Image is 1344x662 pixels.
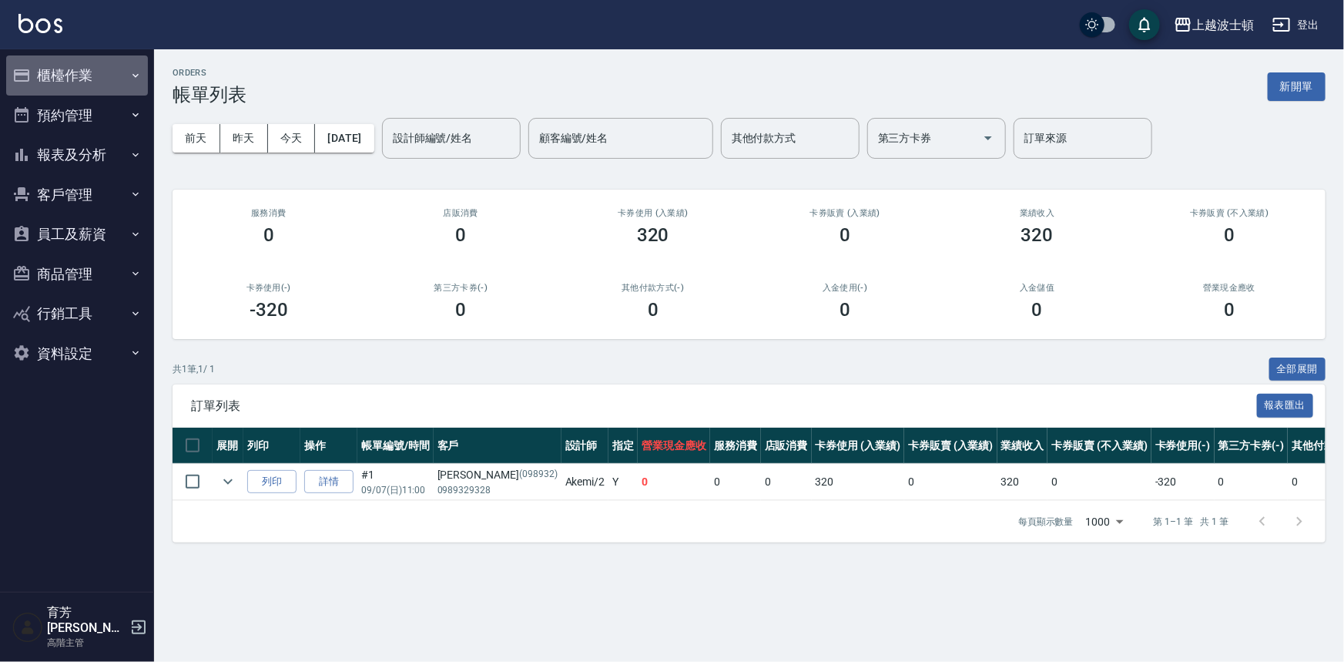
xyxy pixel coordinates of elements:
button: 列印 [247,470,297,494]
h2: 卡券販賣 (不入業績) [1152,208,1308,218]
td: #1 [357,464,434,500]
button: 上越波士頓 [1168,9,1260,41]
h3: 服務消費 [191,208,347,218]
h3: 0 [263,224,274,246]
button: [DATE] [315,124,374,153]
h2: 卡券使用 (入業績) [575,208,731,218]
td: 0 [761,464,812,500]
button: 員工及薪資 [6,214,148,254]
h2: 卡券使用(-) [191,283,347,293]
td: 320 [812,464,905,500]
button: 櫃檯作業 [6,55,148,96]
th: 列印 [243,428,300,464]
p: (098932) [519,467,558,483]
th: 卡券使用 (入業績) [812,428,905,464]
div: [PERSON_NAME] [437,467,558,483]
h2: 業績收入 [960,208,1115,218]
img: Person [12,612,43,643]
th: 卡券販賣 (不入業績) [1047,428,1151,464]
td: Y [608,464,638,500]
h3: 0 [455,224,466,246]
button: 預約管理 [6,96,148,136]
h3: 320 [1021,224,1054,246]
td: -320 [1151,464,1215,500]
td: 0 [1215,464,1289,500]
button: expand row [216,470,240,493]
p: 高階主管 [47,636,126,650]
button: 今天 [268,124,316,153]
h3: 0 [455,299,466,321]
img: Logo [18,14,62,33]
p: 第 1–1 筆 共 1 筆 [1154,515,1228,529]
th: 設計師 [561,428,609,464]
td: 0 [1047,464,1151,500]
button: 資料設定 [6,334,148,374]
h3: 0 [648,299,659,321]
h3: -320 [250,299,288,321]
button: 登出 [1266,11,1326,39]
button: 前天 [173,124,220,153]
span: 訂單列表 [191,398,1257,414]
button: 新開單 [1268,72,1326,101]
th: 客戶 [434,428,561,464]
h2: 店販消費 [384,208,539,218]
button: 客戶管理 [6,175,148,215]
button: Open [976,126,1000,150]
a: 新開單 [1268,79,1326,93]
div: 1000 [1080,501,1129,543]
button: 報表及分析 [6,135,148,175]
h3: 0 [1224,224,1235,246]
th: 展開 [213,428,243,464]
p: 共 1 筆, 1 / 1 [173,362,215,376]
th: 業績收入 [997,428,1048,464]
th: 卡券販賣 (入業績) [904,428,997,464]
h3: 0 [840,224,850,246]
h3: 320 [637,224,669,246]
a: 報表匯出 [1257,398,1314,412]
td: Akemi /2 [561,464,609,500]
td: 0 [638,464,710,500]
h5: 育芳[PERSON_NAME] [47,605,126,636]
h2: 入金使用(-) [768,283,923,293]
h3: 0 [1224,299,1235,321]
th: 帳單編號/時間 [357,428,434,464]
td: 0 [904,464,997,500]
h2: 其他付款方式(-) [575,283,731,293]
th: 卡券使用(-) [1151,428,1215,464]
p: 0989329328 [437,483,558,497]
h2: 卡券販賣 (入業績) [768,208,923,218]
button: 商品管理 [6,254,148,294]
th: 操作 [300,428,357,464]
td: 0 [710,464,761,500]
p: 每頁顯示數量 [1018,515,1074,529]
th: 營業現金應收 [638,428,710,464]
th: 指定 [608,428,638,464]
a: 詳情 [304,470,354,494]
h3: 帳單列表 [173,84,246,106]
div: 上越波士頓 [1192,15,1254,35]
button: 昨天 [220,124,268,153]
h3: 0 [1032,299,1043,321]
button: 全部展開 [1269,358,1326,381]
h2: ORDERS [173,68,246,78]
th: 店販消費 [761,428,812,464]
h2: 第三方卡券(-) [384,283,539,293]
h2: 入金儲值 [960,283,1115,293]
button: save [1129,9,1160,40]
h3: 0 [840,299,850,321]
th: 第三方卡券(-) [1215,428,1289,464]
th: 服務消費 [710,428,761,464]
button: 行銷工具 [6,294,148,334]
h2: 營業現金應收 [1152,283,1308,293]
td: 320 [997,464,1048,500]
button: 報表匯出 [1257,394,1314,418]
p: 09/07 (日) 11:00 [361,483,430,497]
